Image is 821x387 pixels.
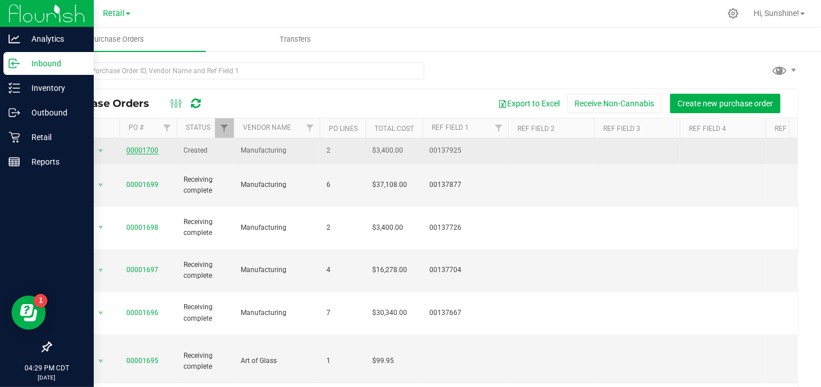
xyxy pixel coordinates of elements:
span: Manufacturing [241,222,313,233]
a: 00001696 [126,309,158,317]
span: 4 [326,265,358,276]
a: 00001699 [126,181,158,189]
a: Ref Field 5 [775,125,812,133]
a: 00001698 [126,224,158,232]
a: 00001700 [126,146,158,154]
iframe: Resource center [11,296,46,330]
span: $3,400.00 [372,145,403,156]
span: 00137877 [429,179,501,190]
a: Filter [158,118,177,138]
span: select [94,177,108,193]
input: Search Purchase Order ID, Vendor Name and Ref Field 1 [50,62,424,79]
iframe: Resource center unread badge [34,294,47,308]
span: 00137726 [429,222,501,233]
span: Receiving complete [184,302,227,324]
p: Inbound [20,57,89,70]
span: 00137667 [429,308,501,318]
span: Purchase Orders [59,97,161,110]
span: 00137704 [429,265,501,276]
span: 1 [326,356,358,366]
span: Receiving complete [184,260,227,281]
a: 00001697 [126,266,158,274]
inline-svg: Inbound [9,58,20,69]
a: Ref Field 3 [603,125,640,133]
span: Create new purchase order [677,99,773,108]
p: [DATE] [5,373,89,382]
p: Analytics [20,32,89,46]
span: Purchase Orders [74,34,160,45]
span: select [94,220,108,236]
a: Filter [215,118,234,138]
span: 00137925 [429,145,501,156]
a: Filter [489,118,508,138]
span: select [94,305,108,321]
inline-svg: Outbound [9,107,20,118]
span: 2 [326,145,358,156]
a: 00001695 [126,357,158,365]
span: Manufacturing [241,179,313,190]
a: PO Lines [329,125,358,133]
span: $30,340.00 [372,308,407,318]
span: $3,400.00 [372,222,403,233]
span: 2 [326,222,358,233]
a: PO # [129,123,144,131]
p: 04:29 PM CDT [5,363,89,373]
span: $37,108.00 [372,179,407,190]
span: Receiving complete [184,350,227,372]
p: Reports [20,155,89,169]
span: select [94,262,108,278]
span: Transfers [264,34,326,45]
a: Total Cost [374,125,414,133]
inline-svg: Reports [9,156,20,167]
button: Export to Excel [491,94,567,113]
span: Receiving complete [184,217,227,238]
span: Manufacturing [241,265,313,276]
span: 6 [326,179,358,190]
p: Outbound [20,106,89,119]
span: $99.95 [372,356,394,366]
span: Hi, Sunshine! [754,9,799,18]
span: Created [184,145,227,156]
span: Receiving complete [184,174,227,196]
span: select [94,143,108,159]
span: 7 [326,308,358,318]
div: Manage settings [726,8,740,19]
span: Art of Glass [241,356,313,366]
inline-svg: Inventory [9,82,20,94]
inline-svg: Analytics [9,33,20,45]
button: Create new purchase order [670,94,780,113]
span: select [94,353,108,369]
p: Inventory [20,81,89,95]
span: Retail [103,9,125,18]
a: Purchase Orders [27,27,206,51]
a: Status [186,123,210,131]
inline-svg: Retail [9,131,20,143]
p: Retail [20,130,89,144]
button: Receive Non-Cannabis [567,94,661,113]
span: Manufacturing [241,308,313,318]
span: Manufacturing [241,145,313,156]
a: Vendor Name [243,123,291,131]
a: Filter [301,118,320,138]
a: Ref Field 1 [432,123,469,131]
a: Ref Field 4 [689,125,726,133]
a: Transfers [206,27,384,51]
a: Ref Field 2 [517,125,555,133]
span: $16,278.00 [372,265,407,276]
